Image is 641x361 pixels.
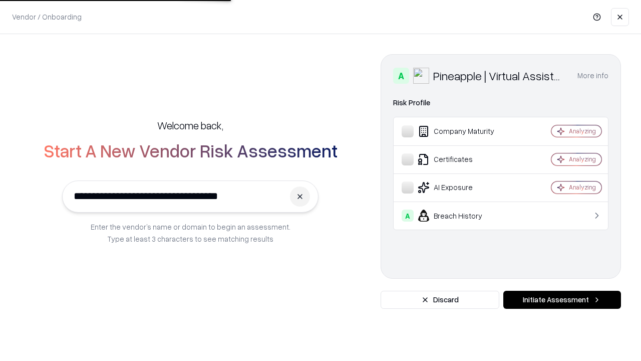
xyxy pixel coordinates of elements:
[413,68,429,84] img: Pineapple | Virtual Assistant Agency
[402,210,521,222] div: Breach History
[503,291,621,309] button: Initiate Assessment
[381,291,499,309] button: Discard
[12,12,82,22] p: Vendor / Onboarding
[393,97,608,109] div: Risk Profile
[569,183,596,192] div: Analyzing
[577,67,608,85] button: More info
[569,155,596,163] div: Analyzing
[402,182,521,194] div: AI Exposure
[433,68,565,84] div: Pineapple | Virtual Assistant Agency
[402,153,521,165] div: Certificates
[393,68,409,84] div: A
[157,118,223,132] h5: Welcome back,
[402,210,414,222] div: A
[569,127,596,135] div: Analyzing
[44,140,338,160] h2: Start A New Vendor Risk Assessment
[91,221,290,245] p: Enter the vendor’s name or domain to begin an assessment. Type at least 3 characters to see match...
[402,125,521,137] div: Company Maturity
